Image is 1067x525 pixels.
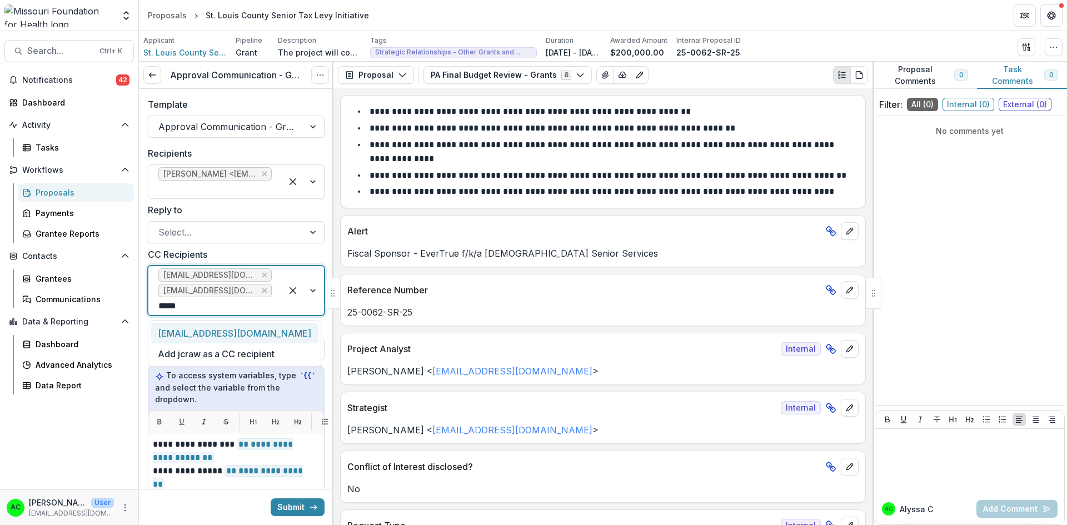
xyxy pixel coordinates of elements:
span: [EMAIL_ADDRESS][DOMAIN_NAME] [163,271,257,280]
div: Dashboard [36,338,125,350]
div: Clear selected options [284,282,302,299]
button: View Attached Files [596,66,614,84]
span: [EMAIL_ADDRESS][DOMAIN_NAME] [163,286,257,296]
div: Alyssa Curran [885,506,893,512]
p: Filter: [879,98,903,111]
p: Conflict of Interest disclosed? [347,460,821,473]
button: Open Contacts [4,247,134,265]
div: Remove acurran@mffh.org [260,285,269,296]
div: Ctrl + K [97,45,124,57]
div: St. Louis County Senior Tax Levy Initiative [206,9,369,21]
span: Internal ( 0 ) [943,98,994,111]
label: Reply to [148,203,318,217]
p: Project Analyst [347,342,776,356]
button: Italicize [914,413,927,426]
span: 0 [959,71,963,79]
div: Proposals [148,9,187,21]
img: Missouri Foundation for Health logo [4,4,114,27]
p: Strategist [347,401,776,414]
button: edit [841,340,859,358]
a: Proposals [18,183,134,202]
a: Proposals [143,7,191,23]
span: Data & Reporting [22,317,116,327]
button: Underline [173,413,191,431]
p: To access system variables, type and select the variable from the dropdown. [155,369,317,405]
button: Heading 1 [946,413,960,426]
span: All ( 0 ) [907,98,938,111]
a: Advanced Analytics [18,356,134,374]
p: Alert [347,224,821,238]
div: Grantees [36,273,125,284]
button: Add Comment [976,500,1058,518]
div: Communications [36,293,125,305]
button: Task Comments [977,62,1067,89]
span: Search... [27,46,93,56]
button: Notifications42 [4,71,134,89]
p: 25-0062-SR-25 [676,47,740,58]
p: Fiscal Sponsor - EverTrue f/k/a [DEMOGRAPHIC_DATA] Senior Services [347,247,859,260]
p: [PERSON_NAME] < > [347,364,859,378]
button: Search... [4,40,134,62]
span: 42 [116,74,129,86]
h3: Approval Communication - Grant [170,70,302,81]
a: Dashboard [4,93,134,112]
div: Add jcraw as a CC recipient [151,343,318,364]
button: Bold [881,413,894,426]
button: Get Help [1040,4,1063,27]
a: Communications [18,290,134,308]
div: Data Report [36,379,125,391]
p: $200,000.00 [610,47,664,58]
button: Open Data & Reporting [4,313,134,331]
div: Clear selected options [284,173,302,191]
button: Align Center [1029,413,1043,426]
button: Underline [897,413,910,426]
p: User [91,498,114,508]
button: edit [841,458,859,476]
span: St. Louis County Senior Tax Levy Initiative [143,47,227,58]
p: Grant [236,47,257,58]
button: Plaintext view [833,66,851,84]
button: PDF view [850,66,868,84]
p: [EMAIL_ADDRESS][DOMAIN_NAME] [29,508,114,518]
p: Reference Number [347,283,821,297]
button: Ordered List [996,413,1009,426]
p: 25-0062-SR-25 [347,306,859,319]
span: [PERSON_NAME] <[EMAIL_ADDRESS][DOMAIN_NAME]> [163,169,257,179]
label: CC Recipients [148,248,318,261]
p: The project will conduct an educational campaign on the needs of older adults and the potential o... [278,47,361,58]
p: Pipeline [236,36,262,46]
button: Italic [195,413,213,431]
button: Open Activity [4,116,134,134]
button: H1 [245,413,262,431]
a: [EMAIL_ADDRESS][DOMAIN_NAME] [432,424,592,436]
button: PA Final Budget Review - Grants8 [423,66,592,84]
p: Duration [546,36,574,46]
button: Proposal Comments [872,62,977,89]
button: Open Workflows [4,161,134,179]
div: Advanced Analytics [36,359,125,371]
span: Strategic Relationships - Other Grants and Contracts [375,48,532,56]
button: Bold [151,413,168,431]
a: Data Report [18,376,134,394]
span: Activity [22,121,116,130]
button: Open entity switcher [118,4,134,27]
button: Partners [1014,4,1036,27]
div: Payments [36,207,125,219]
p: [DATE] - [DATE] [546,47,601,58]
button: edit [841,222,859,240]
button: edit [841,399,859,417]
span: Internal [781,401,821,414]
span: Internal [781,342,821,356]
a: Dashboard [18,335,134,353]
button: Options [311,66,329,84]
div: Tasks [36,142,125,153]
div: Remove jamieopsal1@gmail.com [260,269,269,281]
a: Tasks [18,138,134,157]
p: Alyssa C [900,503,933,515]
p: Tags [370,36,387,46]
div: Grantee Reports [36,228,125,239]
a: Grantee Reports [18,224,134,243]
button: H3 [289,413,307,431]
button: H2 [267,413,285,431]
span: External ( 0 ) [999,98,1051,111]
